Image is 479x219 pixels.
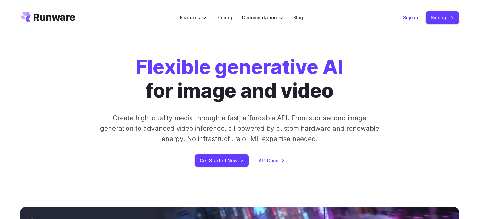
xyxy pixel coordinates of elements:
a: Pricing [216,14,232,21]
a: Blog [293,14,303,21]
a: Sign up [426,11,459,24]
strong: Flexible generative AI [136,55,343,79]
a: Go to / [20,12,75,22]
label: Features [180,14,206,21]
h1: for image and video [136,55,343,103]
label: Documentation [242,14,283,21]
a: Get Started Now [195,154,249,167]
p: Create high-quality media through a fast, affordable API. From sub-second image generation to adv... [99,113,380,144]
a: API Docs [259,157,285,164]
a: Sign in [403,14,418,21]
